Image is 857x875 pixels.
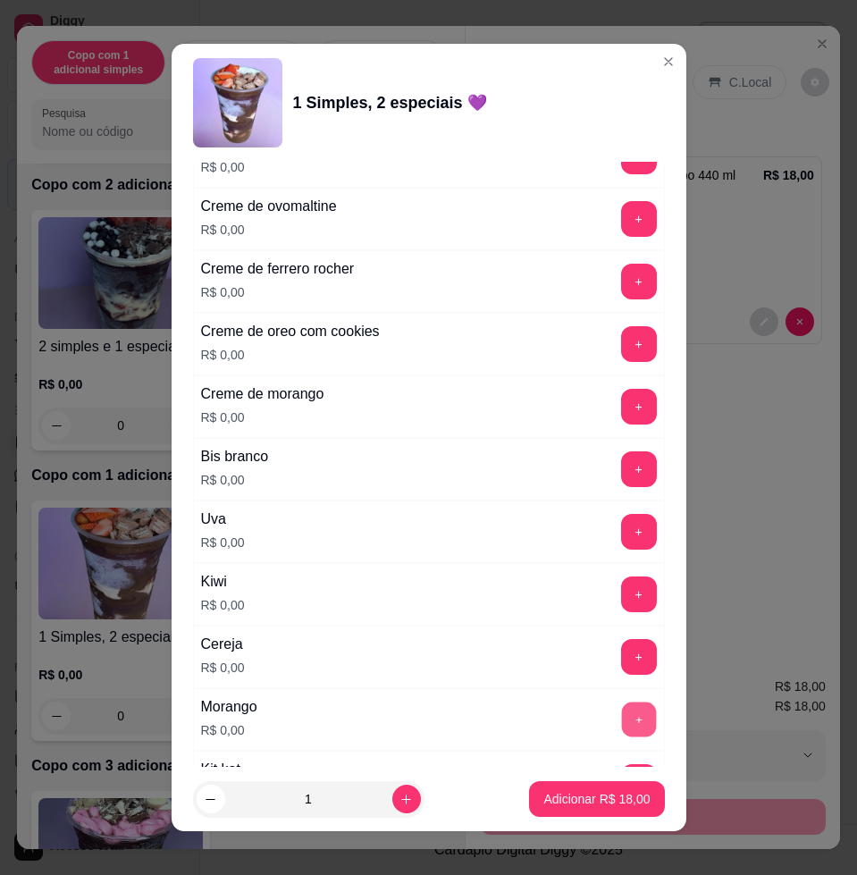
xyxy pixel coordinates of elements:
[621,326,657,362] button: add
[201,659,245,677] p: R$ 0,00
[621,764,657,800] button: add
[621,201,657,237] button: add
[621,576,657,612] button: add
[201,596,245,614] p: R$ 0,00
[201,634,245,655] div: Cereja
[621,514,657,550] button: add
[201,534,245,551] p: R$ 0,00
[201,471,269,489] p: R$ 0,00
[529,781,664,817] button: Adicionar R$ 18,00
[621,703,656,737] button: add
[621,451,657,487] button: add
[197,785,225,813] button: decrease-product-quantity
[201,509,245,530] div: Uva
[543,790,650,808] p: Adicionar R$ 18,00
[201,383,324,405] div: Creme de morango
[621,264,657,299] button: add
[621,639,657,675] button: add
[201,221,337,239] p: R$ 0,00
[392,785,421,813] button: increase-product-quantity
[201,721,257,739] p: R$ 0,00
[621,389,657,425] button: add
[654,47,683,76] button: Close
[201,258,355,280] div: Creme de ferrero rocher
[201,283,355,301] p: R$ 0,00
[193,58,282,147] img: product-image
[201,196,337,217] div: Creme de ovomaltine
[201,446,269,467] div: Bis branco
[201,158,334,176] p: R$ 0,00
[201,759,245,780] div: Kit kat
[201,321,380,342] div: Creme de oreo com cookies
[293,90,487,115] div: 1 Simples, 2 especiais 💜
[201,696,257,718] div: Morango
[201,346,380,364] p: R$ 0,00
[201,408,324,426] p: R$ 0,00
[201,571,245,593] div: Kiwi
